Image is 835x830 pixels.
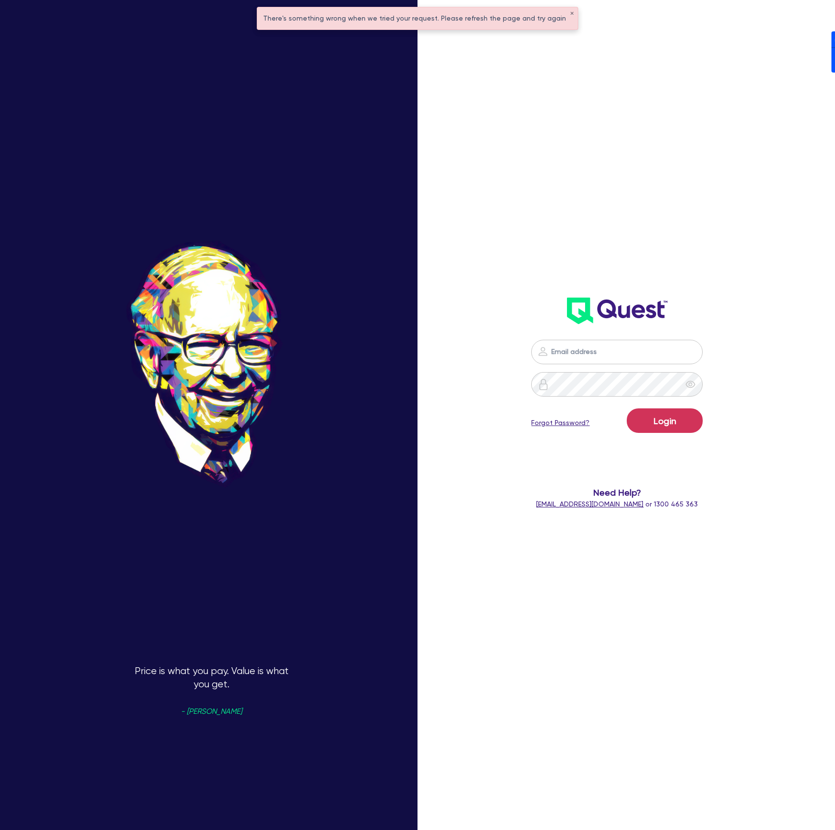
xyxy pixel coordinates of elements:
[133,665,290,822] p: Price is what you pay. Value is what you get.
[257,7,578,29] div: There's something wrong when we tried your request. Please refresh the page and try again
[181,708,242,715] span: - [PERSON_NAME]
[627,408,703,433] button: Login
[536,500,698,508] span: or 1300 465 363
[570,11,574,16] button: ✕
[686,379,695,389] span: eye
[531,340,703,364] input: Email address
[537,346,549,357] img: icon-password
[507,486,728,499] span: Need Help?
[531,418,589,428] a: Forgot Password?
[567,298,667,324] img: wH2k97JdezQIQAAAABJRU5ErkJggg==
[538,378,549,390] img: icon-password
[536,500,643,508] a: [EMAIL_ADDRESS][DOMAIN_NAME]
